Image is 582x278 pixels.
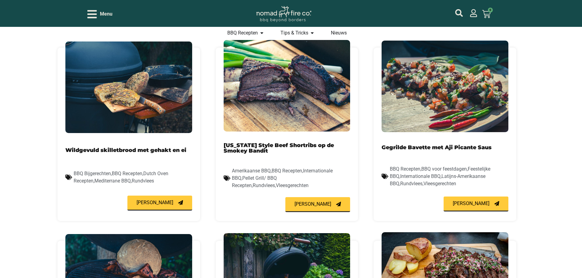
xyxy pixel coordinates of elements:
[74,171,168,184] a: Dutch Oven Recepten
[400,173,441,179] a: Internationale BBQ
[94,178,131,184] a: Mediterrane BBQ
[390,166,490,179] a: Feestelijke BBQ
[475,6,498,22] a: 0
[256,6,311,22] img: Nomad Logo
[253,182,275,188] a: Rundvlees
[331,29,347,37] a: Nieuws
[421,166,467,172] a: BBQ voor feestdagen
[272,168,302,174] a: BBQ Recepten
[390,173,485,186] a: Latijns-Amerikaanse BBQ
[232,168,271,174] a: Amerikaanse BBQ
[74,171,168,184] span: , , , ,
[455,9,463,17] a: mijn account
[276,182,309,188] a: Vleesgerechten
[224,40,350,132] img: Shortribs op de pellet grill
[127,196,192,211] a: [PERSON_NAME]
[132,178,154,184] a: Rundvlees
[382,144,492,150] a: Gegrilde Bavette met Aji Picante Saus
[65,147,186,153] a: Wildgevuld skilletbrood met gehakt en ei
[295,202,331,207] span: [PERSON_NAME]
[74,171,111,176] a: BBQ Bijgerechten
[400,181,423,186] a: Rundvlees
[65,42,192,133] img: Vers brood op de kamado.1
[390,166,490,186] span: , , , , , ,
[280,29,308,37] a: Tips & Tricks
[382,41,508,132] img: Bavette op de kamado
[232,175,277,188] a: Pellet Grill/ BBQ Recepten
[285,197,350,212] a: [PERSON_NAME]
[444,197,508,211] a: [PERSON_NAME]
[488,8,493,13] span: 0
[224,142,334,154] a: [US_STATE] Style Beef Shortribs op de Smokey Bandit
[453,201,489,206] span: [PERSON_NAME]
[137,200,173,205] span: [PERSON_NAME]
[423,181,456,186] a: Vleesgerechten
[390,166,420,172] a: BBQ Recepten
[227,29,258,37] a: BBQ Recepten
[232,168,333,188] span: , , , , ,
[112,171,142,176] a: BBQ Recepten
[100,10,112,18] span: Menu
[470,9,478,17] a: mijn account
[87,9,112,20] div: Open/Close Menu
